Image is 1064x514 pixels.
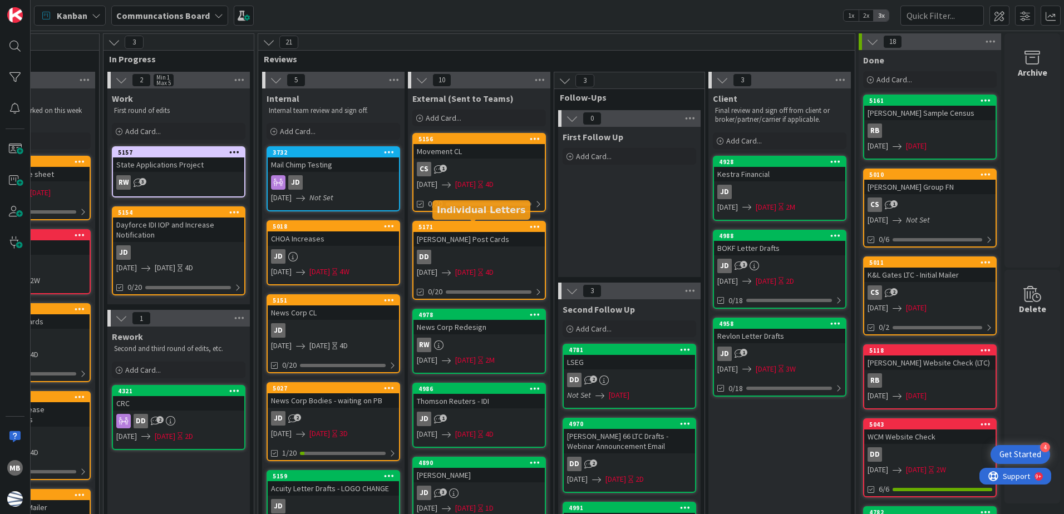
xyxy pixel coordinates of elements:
[268,249,399,264] div: JD
[564,373,695,387] div: DD
[428,198,442,210] span: 0/20
[844,10,859,21] span: 1x
[113,414,244,428] div: DD
[418,223,545,231] div: 5171
[417,428,437,440] span: [DATE]
[714,241,845,255] div: BOKF Letter Drafts
[125,365,161,375] span: Add Card...
[113,245,244,260] div: JD
[413,134,545,159] div: 5156Movement CL
[859,10,874,21] span: 2x
[413,162,545,176] div: CS
[999,449,1041,460] div: Get Started
[786,363,796,375] div: 3W
[715,106,844,125] p: Final review and sign off from client or broker/partner/carrier if applicable.
[268,147,399,172] div: 3732Mail Chimp Testing
[714,157,845,181] div: 4928Kestra Financial
[267,294,400,373] a: 5151News Corp CLJD[DATE][DATE]4D0/20
[417,250,431,264] div: DD
[30,447,38,458] div: 4D
[271,266,292,278] span: [DATE]
[890,200,898,207] span: 1
[417,266,437,278] span: [DATE]
[583,284,602,298] span: 3
[113,386,244,411] div: 4321CRC
[906,390,927,402] span: [DATE]
[864,268,996,282] div: K&L Gates LTC - Initial Mailer
[714,259,845,273] div: JD
[339,266,349,278] div: 4W
[412,93,514,104] span: External (Sent to Teams)
[413,486,545,500] div: JD
[118,149,244,156] div: 5157
[268,499,399,513] div: JD
[132,73,151,87] span: 2
[271,499,285,513] div: JD
[864,258,996,268] div: 5011
[282,359,297,371] span: 0/20
[717,363,738,375] span: [DATE]
[428,286,442,298] span: 0/20
[714,319,845,329] div: 4958
[863,256,997,335] a: 5011K&L Gates LTC - Initial MailerCS[DATE][DATE]0/2
[418,135,545,143] div: 5156
[563,304,635,315] span: Second Follow Up
[156,75,170,80] div: Min 1
[485,354,495,366] div: 2M
[717,259,732,273] div: JD
[113,207,244,242] div: 5154Dayforce IDI IOP and Increase Notification
[125,126,161,136] span: Add Card...
[569,346,695,354] div: 4781
[268,323,399,338] div: JD
[864,180,996,194] div: [PERSON_NAME] Group FN
[132,312,151,325] span: 1
[273,296,399,304] div: 5151
[740,261,747,268] span: 1
[412,383,546,448] a: 4986Thomson Reuters - IDIJD[DATE][DATE]4D
[116,262,137,274] span: [DATE]
[271,249,285,264] div: JD
[869,421,996,428] div: 5043
[864,96,996,120] div: 5161[PERSON_NAME] Sample Census
[756,363,776,375] span: [DATE]
[864,123,996,138] div: RB
[879,322,889,333] span: 0/2
[868,373,882,388] div: RB
[268,471,399,496] div: 5159Acuity Letter Drafts - LOGO CHANGE
[139,178,146,185] span: 3
[268,175,399,190] div: JD
[564,419,695,429] div: 4970
[455,428,476,440] span: [DATE]
[863,169,997,248] a: 5010[PERSON_NAME] Group FNCS[DATE]Not Set0/6
[112,385,245,450] a: 4321CRCDD[DATE][DATE]2D
[185,262,193,274] div: 4D
[113,147,244,157] div: 5157
[485,502,494,514] div: 1D
[609,389,629,401] span: [DATE]
[864,419,996,444] div: 5043WCM Website Check
[719,320,845,328] div: 4958
[116,431,137,442] span: [DATE]
[717,185,732,199] div: JD
[273,149,399,156] div: 3732
[717,347,732,361] div: JD
[564,355,695,369] div: LSEG
[134,414,148,428] div: DD
[268,295,399,320] div: 5151News Corp CL
[7,7,23,23] img: Visit kanbanzone.com
[417,179,437,190] span: [DATE]
[279,36,298,49] span: 21
[7,491,23,507] img: avatar
[309,428,330,439] span: [DATE]
[714,329,845,343] div: Revlon Letter Drafts
[269,106,398,115] p: Internal team review and sign off.
[268,393,399,408] div: News Corp Bodies - waiting on PB
[906,140,927,152] span: [DATE]
[413,394,545,408] div: Thomson Reuters - IDI
[560,92,691,103] span: Follow-Ups
[413,222,545,246] div: 5171[PERSON_NAME] Post Cards
[118,387,244,395] div: 4321
[879,234,889,245] span: 0/6
[567,373,582,387] div: DD
[309,340,330,352] span: [DATE]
